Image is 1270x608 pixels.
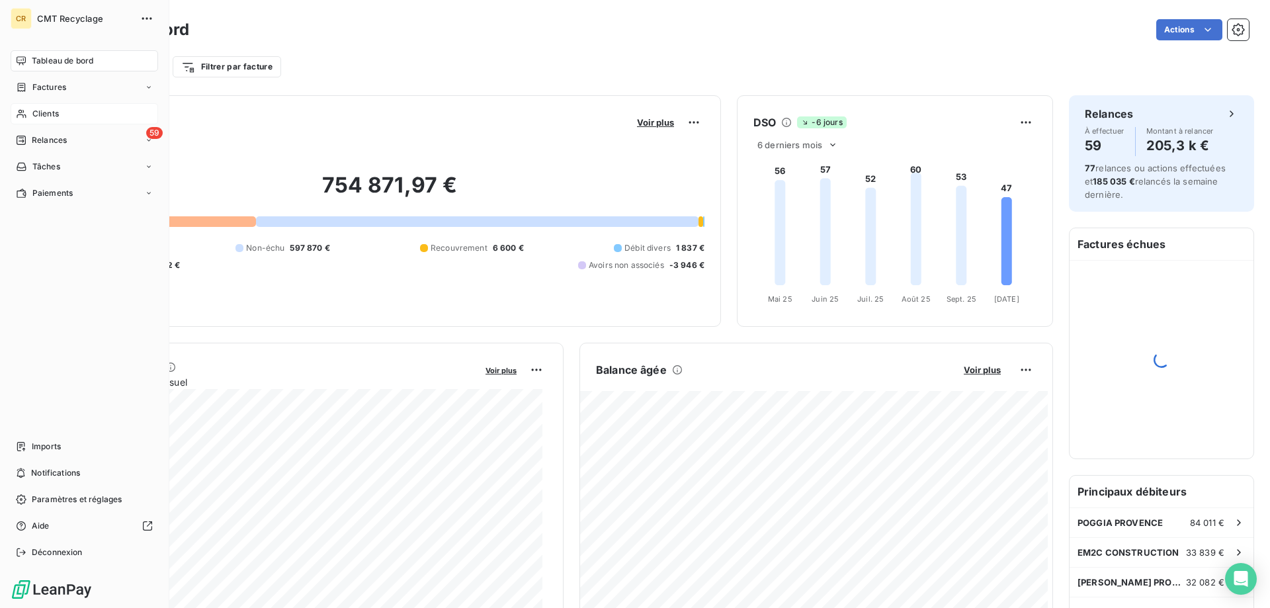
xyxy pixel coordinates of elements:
[173,56,281,77] button: Filtrer par facture
[1085,127,1124,135] span: À effectuer
[486,366,517,375] span: Voir plus
[11,515,158,537] a: Aide
[32,187,73,199] span: Paiements
[947,294,976,304] tspan: Sept. 25
[857,294,884,304] tspan: Juil. 25
[11,8,32,29] div: CR
[1085,163,1095,173] span: 77
[290,242,329,254] span: 597 870 €
[37,13,132,24] span: CMT Recyclage
[75,375,476,389] span: Chiffre d'affaires mensuel
[32,520,50,532] span: Aide
[1085,135,1124,156] h4: 59
[753,114,776,130] h6: DSO
[624,242,671,254] span: Débit divers
[32,108,59,120] span: Clients
[246,242,284,254] span: Non-échu
[1085,163,1226,200] span: relances ou actions effectuées et relancés la semaine dernière.
[1156,19,1222,40] button: Actions
[32,161,60,173] span: Tâches
[1225,563,1257,595] div: Open Intercom Messenger
[633,116,678,128] button: Voir plus
[1146,127,1214,135] span: Montant à relancer
[493,242,524,254] span: 6 600 €
[32,134,67,146] span: Relances
[1085,106,1133,122] h6: Relances
[32,55,93,67] span: Tableau de bord
[146,127,163,139] span: 59
[1070,476,1253,507] h6: Principaux débiteurs
[768,294,792,304] tspan: Mai 25
[1146,135,1214,156] h4: 205,3 k €
[1093,176,1134,187] span: 185 035 €
[11,579,93,600] img: Logo LeanPay
[902,294,931,304] tspan: Août 25
[75,172,704,212] h2: 754 871,97 €
[960,364,1005,376] button: Voir plus
[637,117,674,128] span: Voir plus
[964,365,1001,375] span: Voir plus
[1070,228,1253,260] h6: Factures échues
[1078,547,1179,558] span: EM2C CONSTRUCTION
[482,364,521,376] button: Voir plus
[589,259,664,271] span: Avoirs non associés
[32,81,66,93] span: Factures
[994,294,1019,304] tspan: [DATE]
[32,441,61,453] span: Imports
[676,242,704,254] span: 1 837 €
[757,140,822,150] span: 6 derniers mois
[596,362,667,378] h6: Balance âgée
[1186,577,1224,587] span: 32 082 €
[812,294,839,304] tspan: Juin 25
[669,259,704,271] span: -3 946 €
[1078,517,1163,528] span: POGGIA PROVENCE
[32,494,122,505] span: Paramètres et réglages
[32,546,83,558] span: Déconnexion
[1190,517,1224,528] span: 84 011 €
[431,242,487,254] span: Recouvrement
[1186,547,1224,558] span: 33 839 €
[1078,577,1186,587] span: [PERSON_NAME] PRODUCTION
[31,467,80,479] span: Notifications
[797,116,846,128] span: -6 jours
